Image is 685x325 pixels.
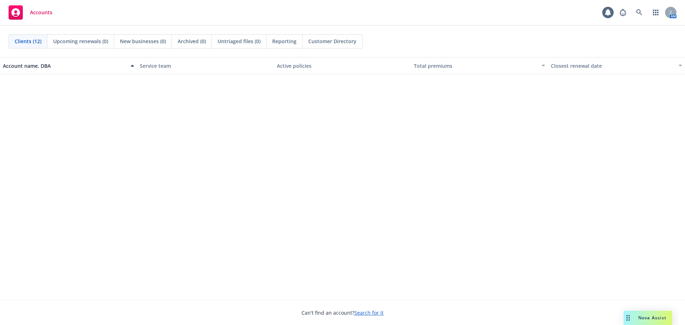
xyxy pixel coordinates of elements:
[15,37,41,45] span: Clients (12)
[624,311,672,325] button: Nova Assist
[178,37,206,45] span: Archived (0)
[277,62,408,70] div: Active policies
[272,37,296,45] span: Reporting
[30,10,52,15] span: Accounts
[301,309,384,316] span: Can't find an account?
[140,62,271,70] div: Service team
[649,5,663,20] a: Switch app
[354,309,384,316] a: Search for it
[218,37,260,45] span: Untriaged files (0)
[551,62,674,70] div: Closest renewal date
[632,5,646,20] a: Search
[3,62,126,70] div: Account name, DBA
[548,57,685,74] button: Closest renewal date
[137,57,274,74] button: Service team
[274,57,411,74] button: Active policies
[53,37,108,45] span: Upcoming renewals (0)
[6,2,55,22] a: Accounts
[411,57,548,74] button: Total premiums
[616,5,630,20] a: Report a Bug
[638,315,666,321] span: Nova Assist
[624,311,633,325] div: Drag to move
[308,37,356,45] span: Customer Directory
[414,62,537,70] div: Total premiums
[120,37,166,45] span: New businesses (0)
